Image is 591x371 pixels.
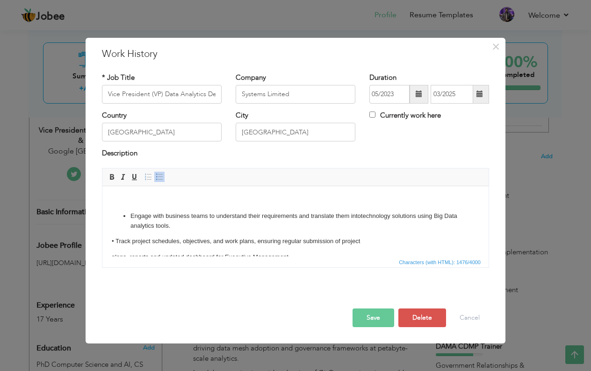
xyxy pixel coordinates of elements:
[397,258,483,266] div: Statistics
[236,73,266,83] label: Company
[488,39,503,54] button: Close
[102,186,489,256] iframe: Rich Text Editor, workEditor
[102,73,135,83] label: * Job Title
[353,308,394,327] button: Save
[431,85,473,104] input: Present
[398,308,446,327] button: Delete
[369,111,441,120] label: Currently work here
[154,172,165,182] a: Insert/Remove Bulleted List
[369,112,375,118] input: Currently work here
[9,66,377,76] p: plans, reports and updated dashboard for Executive Management.
[107,172,117,182] a: Bold
[492,38,500,55] span: ×
[118,172,128,182] a: Italic
[450,308,489,327] button: Cancel
[129,172,139,182] a: Underline
[369,85,410,104] input: From
[143,172,153,182] a: Insert/Remove Numbered List
[102,111,127,120] label: Country
[369,73,396,83] label: Duration
[102,47,489,61] h3: Work History
[102,148,137,158] label: Description
[397,258,483,266] span: Characters (with HTML): 1476/4000
[236,111,248,120] label: City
